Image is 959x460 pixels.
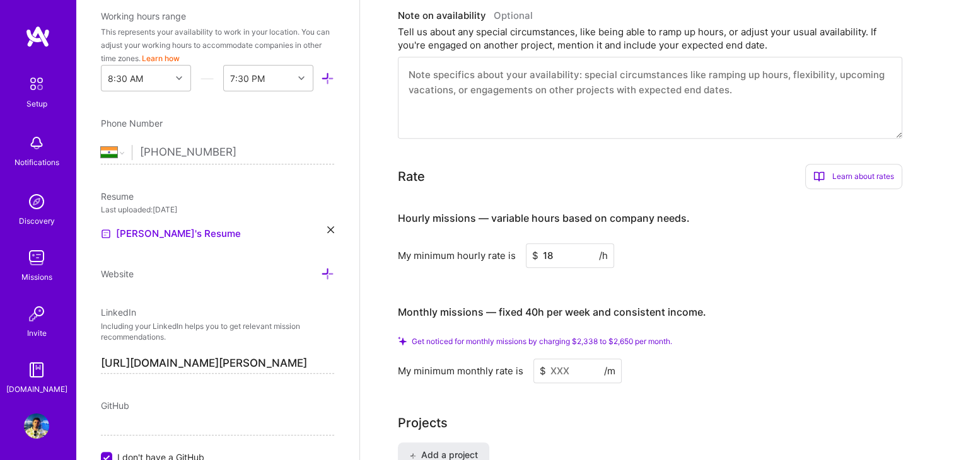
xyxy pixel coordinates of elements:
[398,336,407,345] i: Check
[24,301,49,326] img: Invite
[24,130,49,156] img: bell
[412,336,672,346] span: Get noticed for monthly missions by charging $2,338 to $2,650 per month.
[532,249,538,262] span: $
[398,25,902,52] div: Tell us about any special circumstances, like being able to ramp up hours, or adjust your usual a...
[398,413,448,432] div: Projects
[201,72,214,85] i: icon HorizontalInLineDivider
[398,364,523,377] div: My minimum monthly rate is
[27,326,47,340] div: Invite
[813,171,825,182] i: icon BookOpen
[101,307,136,318] span: LinkedIn
[409,452,416,459] i: icon PlusBlack
[398,306,706,318] h4: Monthly missions — fixed 40h per week and consistent income.
[21,413,52,439] a: User Avatar
[108,72,143,85] div: 8:30 AM
[526,243,614,268] input: XXX
[805,164,902,189] div: Learn about rates
[604,364,615,377] span: /m
[398,6,533,25] div: Note on availability
[540,364,546,377] span: $
[101,321,334,343] p: Including your LinkedIn helps you to get relevant mission recommendations.
[298,75,305,81] i: icon Chevron
[398,167,425,186] div: Rate
[101,118,163,129] span: Phone Number
[24,245,49,270] img: teamwork
[142,52,180,65] button: Learn how
[101,400,129,411] span: GitHub
[21,270,52,284] div: Missions
[101,229,111,239] img: Resume
[599,249,608,262] span: /h
[25,25,50,48] img: logo
[6,382,67,396] div: [DOMAIN_NAME]
[230,72,265,85] div: 7:30 PM
[101,191,134,202] span: Resume
[398,212,690,224] h4: Hourly missions — variable hours based on company needs.
[19,214,55,227] div: Discovery
[533,359,622,383] input: XXX
[101,203,334,216] div: Last uploaded: [DATE]
[24,413,49,439] img: User Avatar
[101,268,134,279] span: Website
[24,189,49,214] img: discovery
[15,156,59,169] div: Notifications
[398,413,448,432] div: Add projects you've worked on
[101,11,186,21] span: Working hours range
[26,97,47,110] div: Setup
[398,249,516,262] div: My minimum hourly rate is
[327,226,334,233] i: icon Close
[140,134,334,171] input: +1 (000) 000-0000
[24,357,49,382] img: guide book
[101,25,334,65] div: This represents your availability to work in your location. You can adjust your working hours to ...
[23,71,50,97] img: setup
[176,75,182,81] i: icon Chevron
[494,9,533,21] span: Optional
[101,226,241,241] a: [PERSON_NAME]'s Resume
